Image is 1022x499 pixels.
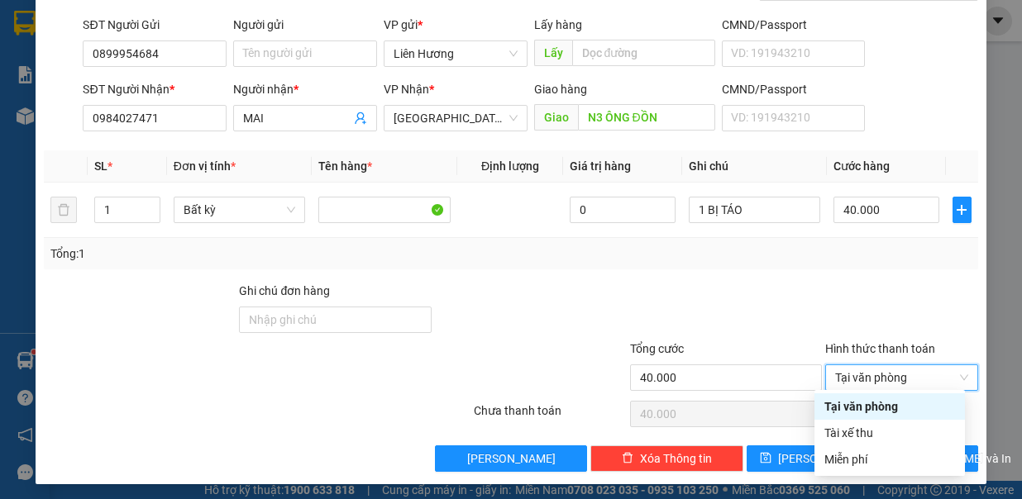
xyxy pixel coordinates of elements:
div: Chưa thanh toán [472,402,628,430]
b: [PERSON_NAME] [95,11,235,31]
div: VP gửi [384,16,528,34]
button: [PERSON_NAME] [435,445,588,472]
span: phone [95,60,108,74]
label: Ghi chú đơn hàng [239,284,330,297]
span: [PERSON_NAME] [467,449,556,468]
span: VP Nhận [384,83,429,96]
span: environment [95,40,108,53]
li: 01 [PERSON_NAME] [7,36,315,57]
th: Ghi chú [682,150,828,183]
input: Dọc đường [572,40,715,66]
div: CMND/Passport [722,80,866,98]
button: deleteXóa Thông tin [590,445,743,472]
input: Ghi chú đơn hàng [239,307,431,333]
span: Liên Hương [394,41,518,66]
label: Hình thức thanh toán [825,342,935,355]
div: Người gửi [233,16,377,34]
span: Giá trị hàng [570,159,631,173]
button: printer[PERSON_NAME] và In [864,445,978,472]
span: Định lượng [481,159,539,173]
div: SĐT Người Nhận [83,80,227,98]
input: 0 [570,197,676,223]
b: GỬI : Liên Hương [7,103,180,131]
input: VD: Bàn, Ghế [318,197,451,223]
span: user-add [354,112,367,125]
div: SĐT Người Gửi [83,16,227,34]
li: 02523854854 [7,57,315,78]
div: CMND/Passport [722,16,866,34]
span: [PERSON_NAME] và In [895,449,1011,468]
span: [PERSON_NAME] [778,449,867,468]
span: Đơn vị tính [174,159,236,173]
span: Sài Gòn [394,106,518,131]
input: Ghi Chú [689,197,821,223]
span: plus [953,203,971,216]
button: delete [50,197,77,223]
button: save[PERSON_NAME] [747,445,861,472]
img: logo.jpg [7,7,90,90]
span: Tại văn phòng [835,365,968,390]
button: plus [953,197,972,223]
span: Tên hàng [318,159,372,173]
span: Lấy [534,40,572,66]
span: save [760,452,771,465]
input: Dọc đường [578,104,715,131]
span: Giao hàng [534,83,587,96]
span: Lấy hàng [534,18,582,31]
span: Giao [534,104,578,131]
span: Bất kỳ [184,197,296,222]
span: Cước hàng [833,159,890,173]
div: Tổng: 1 [50,245,396,263]
span: printer [877,452,889,465]
span: Xóa Thông tin [640,449,712,468]
span: delete [622,452,633,465]
span: SL [94,159,107,173]
div: Người nhận [233,80,377,98]
span: Tổng cước [630,342,684,355]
